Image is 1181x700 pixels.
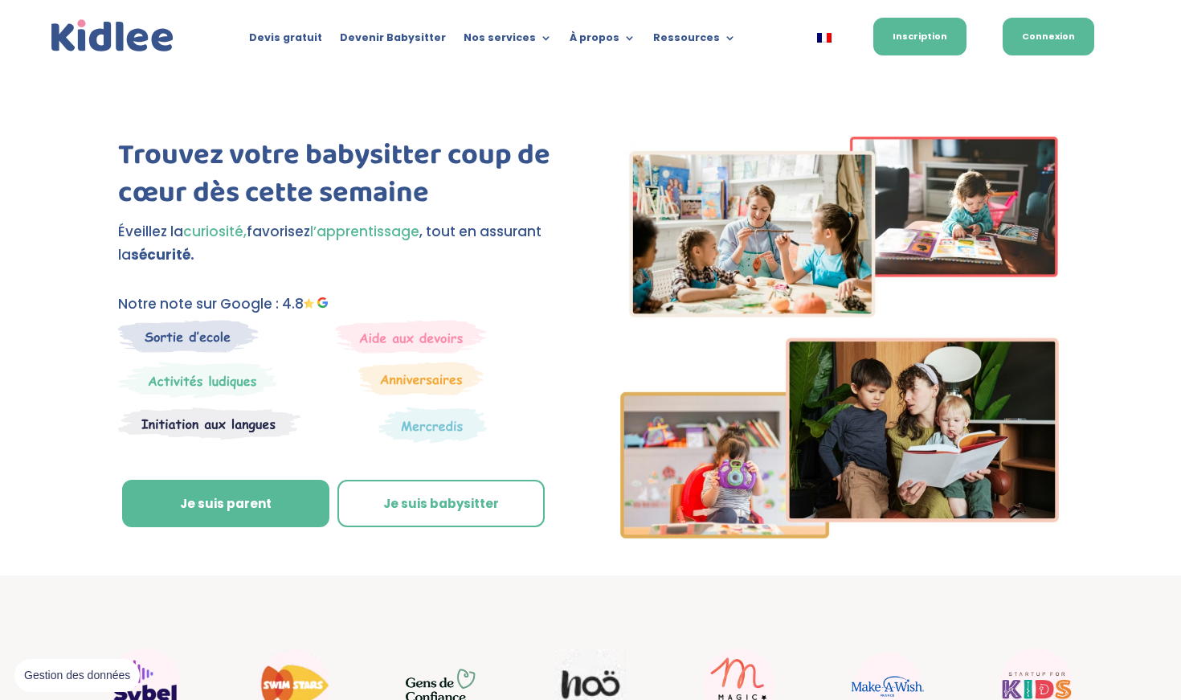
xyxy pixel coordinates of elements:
a: Nos services [464,32,552,50]
a: Ressources [653,32,736,50]
a: Je suis parent [122,480,329,528]
img: Français [817,33,832,43]
span: curiosité, [183,222,247,241]
span: Gestion des données [24,669,130,683]
a: Kidlee Logo [47,16,178,56]
a: Inscription [873,18,966,55]
img: logo_kidlee_bleu [47,16,178,56]
img: Sortie decole [118,320,259,353]
button: Gestion des données [14,659,140,693]
a: Devenir Babysitter [340,32,446,50]
img: Atelier thematique [118,407,300,440]
span: l’apprentissage [310,222,419,241]
img: weekends [336,320,487,354]
a: À propos [570,32,635,50]
a: Connexion [1003,18,1094,55]
a: Je suis babysitter [337,480,545,528]
h1: Trouvez votre babysitter coup de cœur dès cette semaine [118,137,565,220]
img: Thematique [378,407,487,444]
img: Anniversaire [358,362,484,395]
p: Notre note sur Google : 4.8 [118,293,565,316]
p: Éveillez la favorisez , tout en assurant la [118,220,565,267]
img: Mercredi [118,362,277,399]
a: Devis gratuit [249,32,322,50]
picture: Imgs-2 [620,524,1059,543]
strong: sécurité. [131,245,194,264]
